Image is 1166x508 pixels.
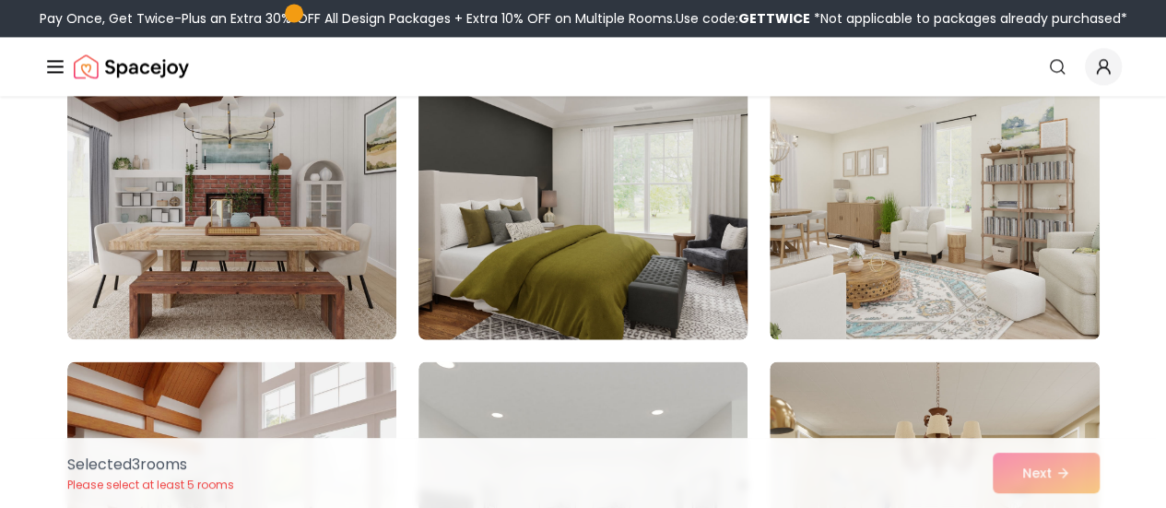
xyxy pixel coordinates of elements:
span: Use code: [676,9,810,28]
img: Room room-15 [770,44,1099,339]
p: Please select at least 5 rooms [67,478,234,492]
a: Spacejoy [74,48,189,85]
b: GETTWICE [738,9,810,28]
span: *Not applicable to packages already purchased* [810,9,1127,28]
p: Selected 3 room s [67,454,234,476]
div: Pay Once, Get Twice-Plus an Extra 30% OFF All Design Packages + Extra 10% OFF on Multiple Rooms. [40,9,1127,28]
img: Room room-13 [67,44,396,339]
img: Spacejoy Logo [74,48,189,85]
img: Room room-14 [410,37,756,347]
nav: Global [44,37,1122,96]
